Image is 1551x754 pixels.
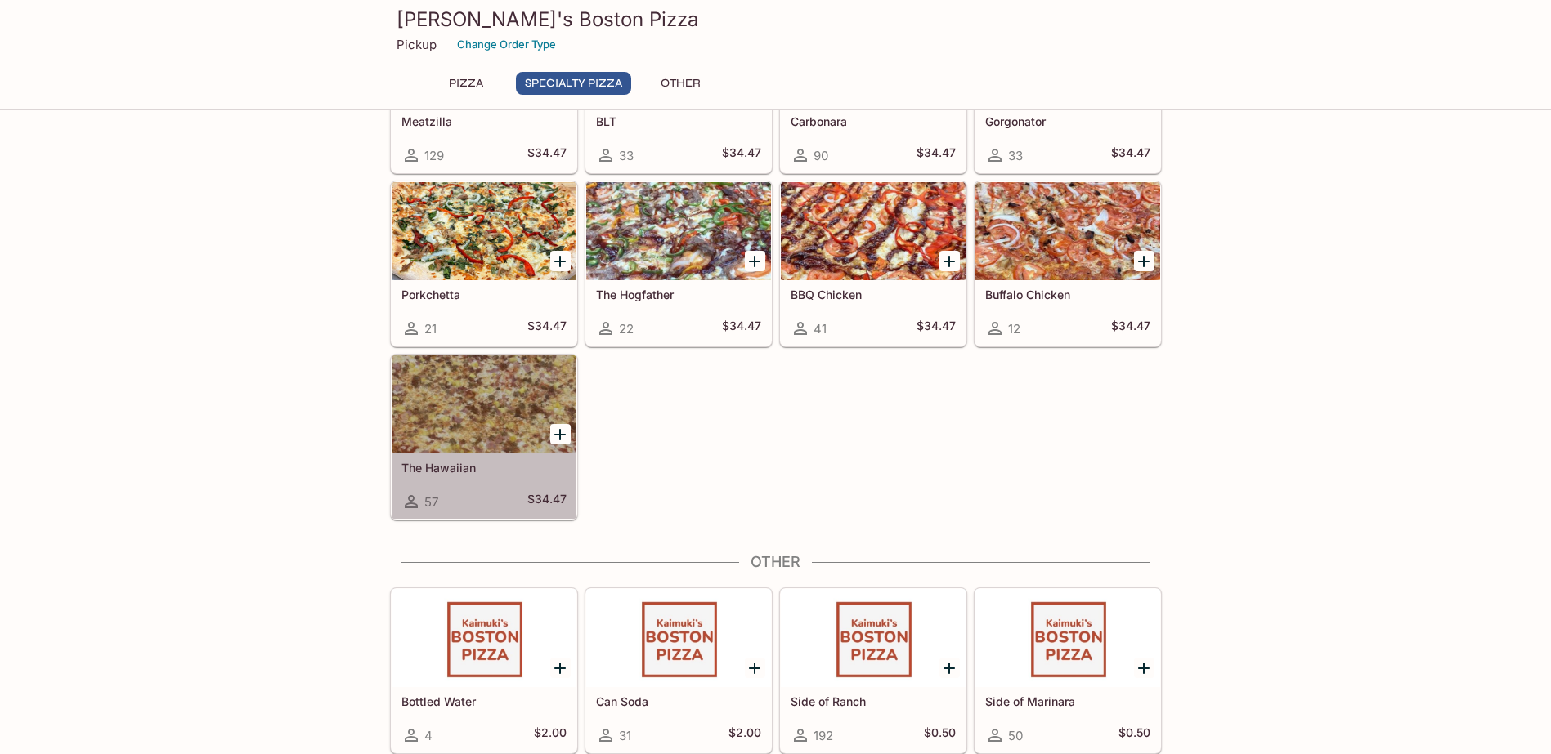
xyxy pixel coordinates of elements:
span: 50 [1008,728,1023,743]
div: Can Soda [586,589,771,687]
h5: Can Soda [596,694,761,708]
button: Pizza [429,72,503,95]
span: 12 [1008,321,1020,337]
a: Porkchetta21$34.47 [391,181,577,346]
button: Add The Hawaiian [550,424,571,444]
h5: Porkchetta [401,288,567,301]
span: 22 [619,321,634,337]
h5: Side of Marinara [985,694,1150,708]
h5: Gorgonator [985,114,1150,128]
button: Add The Hogfather [745,251,765,271]
button: Add Can Soda [745,658,765,678]
a: Can Soda31$2.00 [585,588,772,753]
span: 192 [814,728,833,743]
a: Buffalo Chicken12$34.47 [975,181,1161,346]
span: 21 [424,321,437,337]
a: Side of Marinara50$0.50 [975,588,1161,753]
h5: $34.47 [1111,319,1150,338]
span: 90 [814,148,828,163]
h5: BLT [596,114,761,128]
h5: $0.50 [924,725,956,745]
div: Bottled Water [392,589,576,687]
h5: $34.47 [1111,145,1150,165]
div: The Hogfather [586,182,771,280]
button: Change Order Type [450,32,563,57]
button: Add Side of Ranch [939,658,960,678]
h5: $2.00 [728,725,761,745]
span: 57 [424,494,438,510]
h5: $34.47 [722,145,761,165]
h5: Side of Ranch [791,694,956,708]
h5: $34.47 [917,145,956,165]
span: 33 [1008,148,1023,163]
div: The Hawaiian [392,355,576,453]
div: Side of Marinara [975,589,1160,687]
button: Add Porkchetta [550,251,571,271]
span: 31 [619,728,631,743]
h4: Other [390,553,1162,571]
button: Add Side of Marinara [1134,658,1154,678]
a: The Hogfather22$34.47 [585,181,772,346]
button: Add Buffalo Chicken [1134,251,1154,271]
div: Buffalo Chicken [975,182,1160,280]
h5: $34.47 [527,492,567,511]
h5: The Hawaiian [401,461,567,475]
span: 129 [424,148,444,163]
a: BBQ Chicken41$34.47 [780,181,966,346]
span: 41 [814,321,827,337]
h5: $34.47 [722,319,761,338]
h5: $2.00 [534,725,567,745]
button: Other [644,72,718,95]
a: Bottled Water4$2.00 [391,588,577,753]
span: 33 [619,148,634,163]
h5: The Hogfather [596,288,761,301]
button: Add BBQ Chicken [939,251,960,271]
a: The Hawaiian57$34.47 [391,355,577,520]
div: BBQ Chicken [781,182,966,280]
span: 4 [424,728,433,743]
h5: Carbonara [791,114,956,128]
h5: $34.47 [917,319,956,338]
h5: Buffalo Chicken [985,288,1150,301]
a: Side of Ranch192$0.50 [780,588,966,753]
h5: BBQ Chicken [791,288,956,301]
div: Side of Ranch [781,589,966,687]
h3: [PERSON_NAME]'s Boston Pizza [397,7,1155,32]
h5: $34.47 [527,145,567,165]
h5: $0.50 [1118,725,1150,745]
button: Specialty Pizza [516,72,631,95]
button: Add Bottled Water [550,658,571,678]
div: Porkchetta [392,182,576,280]
h5: Bottled Water [401,694,567,708]
h5: $34.47 [527,319,567,338]
p: Pickup [397,37,437,52]
h5: Meatzilla [401,114,567,128]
